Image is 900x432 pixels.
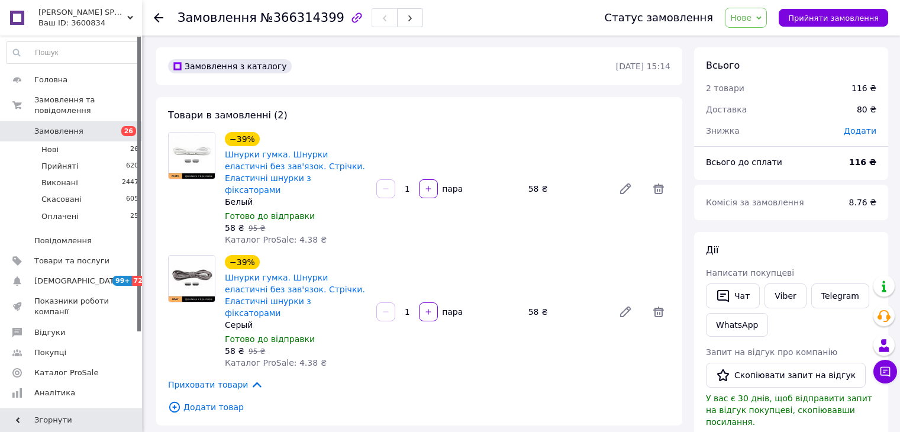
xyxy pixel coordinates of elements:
span: Оплачені [41,211,79,222]
span: 8.76 ₴ [849,198,876,207]
span: Комісія за замовлення [706,198,804,207]
button: Прийняти замовлення [779,9,888,27]
div: Серый [225,319,367,331]
span: Дії [706,244,718,256]
span: 2447 [122,178,138,188]
span: Знижка [706,126,740,136]
span: Приховати товари [168,378,263,391]
img: Шнурки гумка. Шнурки еластичні без зав'язок. Стрічки. Еластичні шнурки з фіксаторами [169,256,215,302]
span: Нове [730,13,751,22]
a: Редагувати [614,300,637,324]
div: пара [439,306,464,318]
span: Головна [34,75,67,85]
span: Товари та послуги [34,256,109,266]
button: Чат [706,283,760,308]
div: 58 ₴ [524,180,609,197]
time: [DATE] 15:14 [616,62,670,71]
div: −39% [225,255,260,269]
span: Замовлення [34,126,83,137]
div: Статус замовлення [605,12,714,24]
span: Замовлення [178,11,257,25]
div: −39% [225,132,260,146]
span: 95 ₴ [249,347,265,356]
a: Telegram [811,283,869,308]
span: Всього до сплати [706,157,782,167]
span: 26 [121,126,136,136]
span: 26 [130,144,138,155]
img: Шнурки гумка. Шнурки еластичні без зав'язок. Стрічки. Еластичні шнурки з фіксаторами [169,133,215,179]
span: 99+ [112,276,132,286]
a: Шнурки гумка. Шнурки еластичні без зав'язок. Стрічки. Еластичні шнурки з фіксаторами [225,273,365,318]
span: Нові [41,144,59,155]
div: 116 ₴ [851,82,876,94]
div: пара [439,183,464,195]
input: Пошук [7,42,139,63]
a: Шнурки гумка. Шнурки еластичні без зав'язок. Стрічки. Еластичні шнурки з фіксаторами [225,150,365,195]
b: 116 ₴ [849,157,876,167]
span: Всього [706,60,740,71]
span: Запит на відгук про компанію [706,347,837,357]
span: Відгуки [34,327,65,338]
span: 95 ₴ [249,224,265,233]
span: Написати покупцеві [706,268,794,278]
span: 605 [126,194,138,205]
div: Ваш ID: 3600834 [38,18,142,28]
span: Додати [844,126,876,136]
button: Скопіювати запит на відгук [706,363,866,388]
span: Видалити [647,177,670,201]
span: Каталог ProSale [34,367,98,378]
span: 2 товари [706,83,744,93]
span: 58 ₴ [225,346,244,356]
a: Редагувати [614,177,637,201]
span: Повідомлення [34,236,92,246]
div: 80 ₴ [850,96,883,122]
span: Каталог ProSale: 4.38 ₴ [225,235,327,244]
span: Скасовані [41,194,82,205]
span: 25 [130,211,138,222]
div: Замовлення з каталогу [168,59,292,73]
span: Аналітика [34,388,75,398]
div: Повернутися назад [154,12,163,24]
span: Додати товар [168,401,670,414]
span: Прийняті [41,161,78,172]
span: Видалити [647,300,670,324]
a: Viber [764,283,806,308]
span: Прийняти замовлення [788,14,879,22]
span: Готово до відправки [225,211,315,221]
span: Готово до відправки [225,334,315,344]
span: Показники роботи компанії [34,296,109,317]
span: №366314399 [260,11,344,25]
span: У вас є 30 днів, щоб відправити запит на відгук покупцеві, скопіювавши посилання. [706,394,872,427]
span: 620 [126,161,138,172]
span: Доставка [706,105,747,114]
span: Каталог ProSale: 4.38 ₴ [225,358,327,367]
a: WhatsApp [706,313,768,337]
span: [DEMOGRAPHIC_DATA] [34,276,122,286]
span: Покупці [34,347,66,358]
span: 58 ₴ [225,223,244,233]
div: Белый [225,196,367,208]
span: KROSS MAX SPORT [38,7,127,18]
span: 72 [132,276,146,286]
span: Замовлення та повідомлення [34,95,142,116]
div: 58 ₴ [524,304,609,320]
button: Чат з покупцем [873,360,897,383]
span: Виконані [41,178,78,188]
span: Товари в замовленні (2) [168,109,288,121]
